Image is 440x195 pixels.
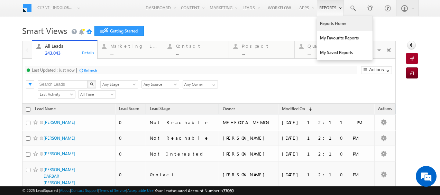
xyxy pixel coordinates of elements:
[44,151,75,156] a: [PERSON_NAME]
[150,106,170,111] span: Lead Stage
[31,105,59,114] a: Lead Name
[119,119,143,126] div: 0
[150,135,216,141] div: Not Reachable
[242,50,290,55] div: ...
[150,119,216,126] div: Not Reachable
[84,68,97,73] div: Refresh
[100,80,138,89] a: Any Stage
[90,82,93,86] img: Search
[282,151,371,157] div: [DATE] 12:10 PM
[79,91,113,98] span: All Time
[60,188,70,193] a: About
[308,50,356,55] div: ...
[22,187,233,194] span: © 2025 LeadSquared | | | | |
[209,81,217,87] a: Show All Items
[223,106,235,111] span: Owner
[223,119,275,126] div: MEHFOOZA MEMON
[110,50,159,55] div: ...
[223,188,233,193] span: 77060
[306,106,312,112] span: (sorted descending)
[119,171,143,178] div: 0
[242,43,290,49] div: Prospect
[32,67,75,73] div: Last Updated : Just now
[317,16,373,31] a: Reports Home
[119,151,143,157] div: 0
[141,80,179,89] div: Lead Source Filter
[229,41,295,58] a: Prospect...
[146,105,173,114] a: Lead Stage
[282,135,371,141] div: [DATE] 12:10 PM
[44,136,75,141] a: [PERSON_NAME]
[119,106,139,111] span: Lead Score
[127,188,154,193] a: Acceptable Use
[183,80,217,89] div: Owner Filter
[163,41,229,58] a: Contact...
[278,105,315,114] a: Modified On (sorted descending)
[38,90,75,99] a: Last Activity
[82,49,95,56] div: Details
[94,26,144,36] a: Getting Started
[223,135,275,141] div: [PERSON_NAME]
[97,41,163,58] a: Marketing Leads...
[183,80,218,89] input: Type to Search
[100,80,138,89] div: Lead Stage Filter
[44,120,75,125] a: [PERSON_NAME]
[176,43,224,49] div: Contact
[71,188,98,193] a: Contact Support
[99,188,126,193] a: Terms of Service
[150,171,216,178] div: Contact
[32,40,98,59] a: All Leads243,043Details
[294,41,360,58] a: Qualified...
[142,81,177,87] span: Any Source
[223,151,275,157] div: [PERSON_NAME]
[37,4,74,11] span: Client - indglobal1 (77060)
[176,50,224,55] div: ...
[44,167,75,185] a: [PERSON_NAME] DARBAR [PERSON_NAME]
[38,80,88,89] input: Search Leads
[308,43,356,49] div: Qualified
[22,25,67,36] span: Smart Views
[155,188,233,193] span: Your Leadsquared Account Number is
[317,45,373,60] a: My Saved Reports
[78,90,116,99] a: All Time
[282,119,371,126] div: [DATE] 12:11 PM
[45,43,93,49] div: All Leads
[150,151,216,157] div: Not Interested
[110,43,159,49] div: Marketing Leads
[282,106,305,111] span: Modified On
[45,50,93,55] div: 243,043
[26,107,30,112] input: Check all records
[375,105,395,114] span: Actions
[141,80,179,89] a: Any Source
[101,81,136,87] span: Any Stage
[317,31,373,45] a: My Favourite Reports
[361,66,392,74] button: Actions
[38,91,73,98] span: Last Activity
[119,135,143,141] div: 0
[282,171,371,178] div: [DATE] 12:10 PM
[223,171,275,178] div: [PERSON_NAME]
[116,105,143,114] a: Lead Score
